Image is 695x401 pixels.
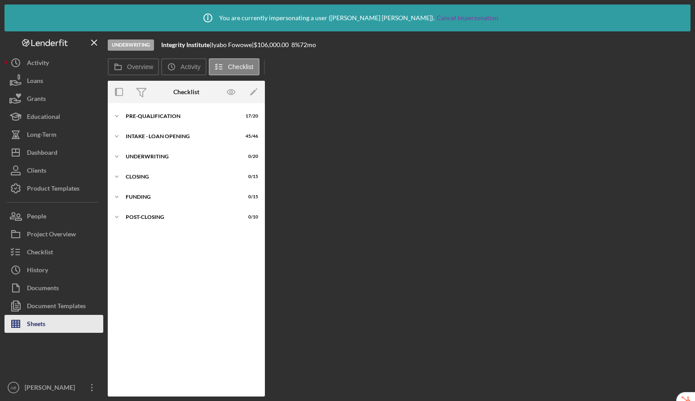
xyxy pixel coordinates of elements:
[27,179,79,200] div: Product Templates
[27,144,57,164] div: Dashboard
[211,41,254,48] div: Iyabo Fowowe |
[242,113,258,119] div: 17 / 20
[27,207,46,227] div: People
[27,225,76,245] div: Project Overview
[4,315,103,333] button: Sheets
[27,72,43,92] div: Loans
[27,297,86,317] div: Document Templates
[27,315,45,335] div: Sheets
[4,379,103,397] button: AB[PERSON_NAME]
[27,161,46,182] div: Clients
[127,63,153,70] label: Overview
[4,144,103,161] button: Dashboard
[4,90,103,108] button: Grants
[209,58,260,75] button: Checklist
[300,41,316,48] div: 72 mo
[4,279,103,297] button: Documents
[4,207,103,225] button: People
[126,214,236,220] div: POST-CLOSING
[108,39,154,51] div: Underwriting
[126,134,236,139] div: INTAKE - LOAN OPENING
[242,214,258,220] div: 0 / 10
[180,63,200,70] label: Activity
[11,385,17,390] text: AB
[291,41,300,48] div: 8 %
[108,58,159,75] button: Overview
[242,154,258,159] div: 0 / 20
[22,379,81,399] div: [PERSON_NAME]
[4,126,103,144] button: Long-Term
[4,297,103,315] button: Document Templates
[27,279,59,299] div: Documents
[4,225,103,243] button: Project Overview
[4,243,103,261] button: Checklist
[4,72,103,90] button: Loans
[126,194,236,200] div: Funding
[173,88,199,96] div: Checklist
[4,161,103,179] button: Clients
[27,261,48,281] div: History
[242,134,258,139] div: 45 / 46
[27,108,60,128] div: Educational
[126,174,236,179] div: CLOSING
[197,7,498,29] div: You are currently impersonating a user ( [PERSON_NAME] [PERSON_NAME] ).
[242,194,258,200] div: 0 / 15
[4,261,103,279] button: History
[254,41,291,48] div: $106,000.00
[126,154,236,159] div: UNDERWRITING
[126,113,236,119] div: Pre-Qualification
[4,108,103,126] button: Educational
[161,41,211,48] div: |
[4,54,103,72] button: Activity
[242,174,258,179] div: 0 / 15
[27,243,53,263] div: Checklist
[4,179,103,197] button: Product Templates
[161,58,206,75] button: Activity
[228,63,254,70] label: Checklist
[27,54,49,74] div: Activity
[161,41,210,48] b: Integrity Institute
[27,126,57,146] div: Long-Term
[27,90,46,110] div: Grants
[437,14,498,22] a: Cancel Impersonation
